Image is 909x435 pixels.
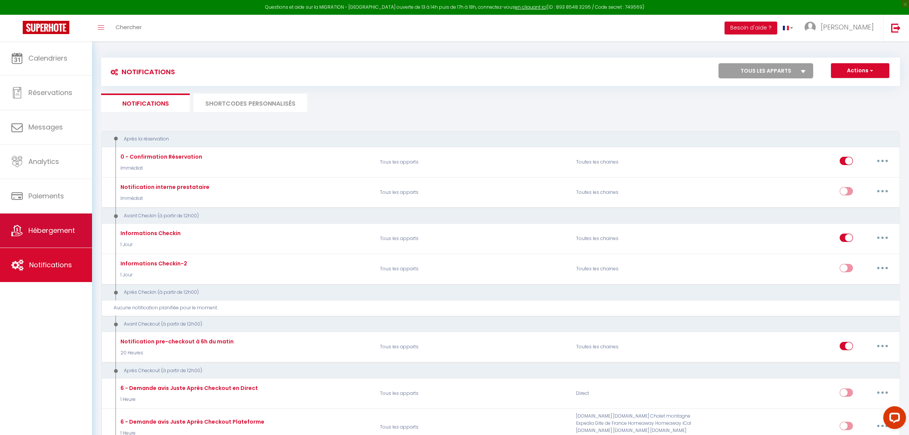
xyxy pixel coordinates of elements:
div: Après la réservation [108,136,878,143]
div: Toutes les chaines [571,336,702,358]
div: Notification interne prestataire [119,183,209,191]
img: ... [804,22,816,33]
p: Tous les apparts [375,258,571,280]
img: Super Booking [23,21,69,34]
iframe: LiveChat chat widget [877,403,909,435]
p: Tous les apparts [375,228,571,250]
img: logout [891,23,901,33]
div: Aucune notification planifiée pour le moment. [114,304,893,312]
div: Notification pre-checkout à 6h du matin [119,337,234,346]
span: Paiements [28,191,64,201]
button: Actions [831,63,889,78]
span: Chercher [116,23,142,31]
p: Tous les apparts [375,181,571,203]
div: Après Checkin (à partir de 12h00) [108,289,878,296]
p: Tous les apparts [375,336,571,358]
span: Notifications [29,260,72,270]
div: Avant Checkout (à partir de 12h00) [108,321,878,328]
div: Après Checkout (à partir de 12h00) [108,367,878,374]
div: Toutes les chaines [571,181,702,203]
p: Tous les apparts [375,151,571,173]
span: Analytics [28,157,59,166]
div: Direct [571,383,702,405]
p: Immédiat [119,195,209,202]
span: [PERSON_NAME] [821,22,874,32]
a: Chercher [110,15,147,41]
div: Toutes les chaines [571,258,702,280]
span: Réservations [28,88,72,97]
div: Informations Checkin [119,229,181,237]
div: Toutes les chaines [571,151,702,173]
button: Besoin d'aide ? [725,22,777,34]
p: Immédiat [119,165,202,172]
div: 0 - Confirmation Réservation [119,153,202,161]
div: Toutes les chaines [571,228,702,250]
span: Messages [28,122,63,132]
div: Informations Checkin-2 [119,259,187,268]
a: ... [PERSON_NAME] [799,15,883,41]
p: Tous les apparts [375,383,571,405]
li: SHORTCODES PERSONNALISÉS [194,94,307,112]
p: 1 Heure [119,396,258,403]
p: 1 Jour [119,241,181,248]
li: Notifications [101,94,190,112]
p: 1 Jour [119,271,187,279]
p: 20 Heures [119,349,234,357]
div: 6 - Demande avis Juste Après Checkout Plateforme [119,418,264,426]
span: Calendriers [28,53,67,63]
div: Avant Checkin (à partir de 12h00) [108,212,878,220]
span: Hébergement [28,226,75,235]
h3: Notifications [107,63,175,80]
div: 6 - Demande avis Juste Après Checkout en Direct [119,384,258,392]
a: en cliquant ici [515,4,547,10]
